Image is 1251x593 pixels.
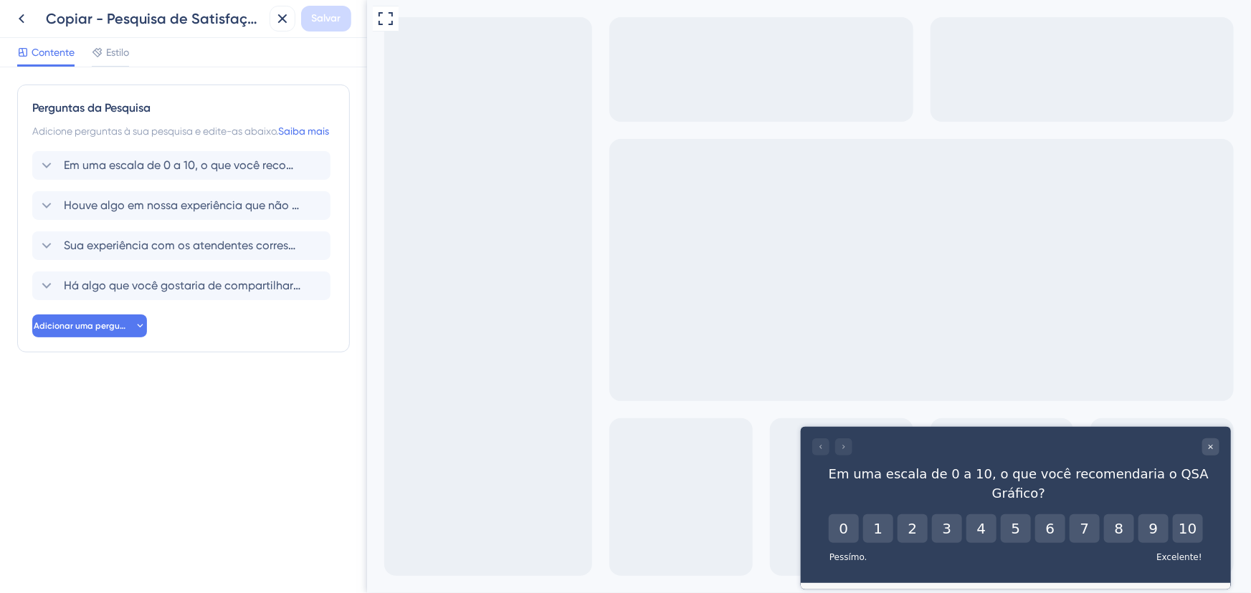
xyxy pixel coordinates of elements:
[32,47,75,58] font: Contente
[32,314,147,337] button: Adicionar uma pergunta
[32,101,151,115] font: Perguntas da Pesquisa
[301,6,351,32] button: Salvar
[64,198,566,212] font: Houve algo em nossa experiência que não antigiram suas expectativas? Poderia nos descrever
[106,47,129,58] font: Estilo
[64,238,442,252] font: Sua experiência com os atendentes corresponde às suas expectativas?
[34,321,134,331] font: Adicionar uma pergunta
[32,125,278,137] font: Adicione perguntas à sua pesquisa e edite-as abaixo.
[46,10,446,27] font: Copiar - Pesquisa de Satisfação - QSA Gráfico 2º Semestre
[312,12,341,24] font: Salvar
[64,279,466,292] font: Há algo que você gostaria de compartilhar sobre sua experiência conosco?
[64,158,421,172] font: Em uma escala de 0 a 10, o que você recomendaria o QSA Gráfico?
[434,427,864,589] iframe: Pesquisa de orientação ao usuário
[278,125,329,137] a: Saiba mais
